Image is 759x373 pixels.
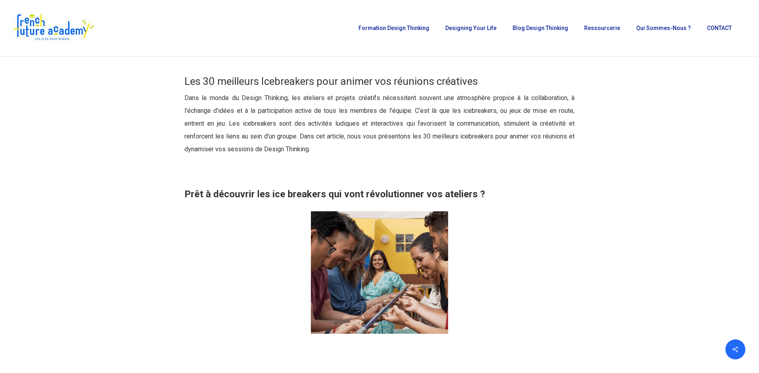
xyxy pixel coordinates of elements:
[445,25,497,31] span: Designing Your Life
[11,12,96,44] img: French Future Academy
[184,189,485,200] strong: Prêt à découvrir les ice breakers qui vont révolutionner vos ateliers ?
[707,25,732,31] span: CONTACT
[632,25,695,31] a: Qui sommes-nous ?
[354,25,433,31] a: Formation Design Thinking
[513,25,568,31] span: Blog Design Thinking
[184,92,575,165] p: Dans le monde du Design Thinking, les ateliers et projets créatifs nécessitent souvent une atmosp...
[580,25,624,31] a: Ressourcerie
[509,25,572,31] a: Blog Design Thinking
[358,25,429,31] span: Formation Design Thinking
[441,25,501,31] a: Designing Your Life
[636,25,691,31] span: Qui sommes-nous ?
[584,25,620,31] span: Ressourcerie
[184,74,575,88] h3: Les 30 meilleurs Icebreakers pour animer vos réunions créatives
[703,25,736,31] a: CONTACT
